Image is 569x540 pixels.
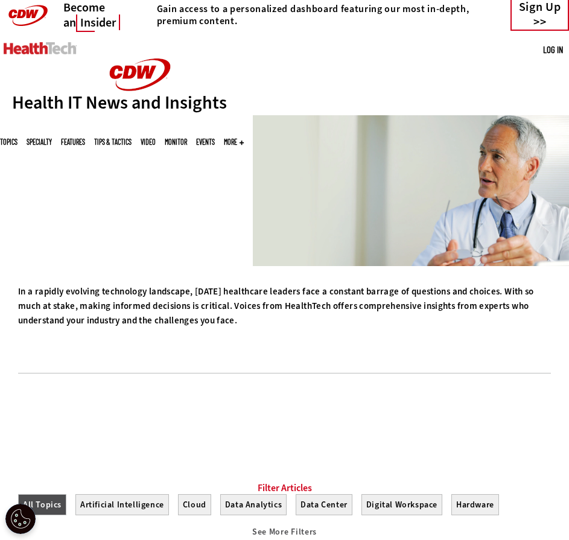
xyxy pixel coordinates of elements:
[18,284,551,328] p: In a rapidly evolving technology landscape, [DATE] healthcare leaders face a constant barrage of ...
[5,504,36,534] button: Open Preferences
[543,44,563,55] a: Log in
[178,494,211,515] button: Cloud
[4,42,77,54] img: Home
[296,494,352,515] button: Data Center
[65,392,504,446] iframe: advertisement
[5,504,36,534] div: Cookie Settings
[75,494,169,515] button: Artificial Intelligence
[451,494,499,515] button: Hardware
[76,14,120,32] span: Insider
[258,482,312,494] a: Filter Articles
[157,3,498,27] h4: Gain access to a personalized dashboard featuring our most in-depth, premium content.
[151,3,498,27] a: Gain access to a personalized dashboard featuring our most in-depth, premium content.
[361,494,442,515] button: Digital Workspace
[220,494,287,515] button: Data Analytics
[543,43,563,56] div: User menu
[252,526,317,538] span: See More Filters
[253,115,569,266] img: Voices
[95,30,185,119] img: Home
[18,494,66,515] button: All Topics
[12,94,557,112] div: Health IT News and Insights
